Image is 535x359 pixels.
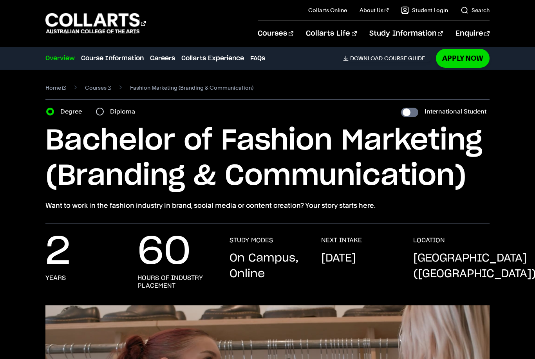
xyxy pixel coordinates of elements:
[81,54,144,63] a: Course Information
[45,54,75,63] a: Overview
[461,6,490,14] a: Search
[369,21,443,47] a: Study Information
[413,236,445,244] h3: LOCATION
[230,251,306,282] p: On Campus, Online
[258,21,293,47] a: Courses
[137,274,214,290] h3: hours of industry placement
[137,236,191,268] p: 60
[250,54,265,63] a: FAQs
[455,21,490,47] a: Enquire
[45,200,490,211] p: Want to work in the fashion industry in brand, social media or content creation? Your story start...
[45,12,146,34] div: Go to homepage
[130,82,253,93] span: Fashion Marketing (Branding & Communication)
[230,236,273,244] h3: STUDY MODES
[401,6,448,14] a: Student Login
[110,106,140,117] label: Diploma
[350,55,383,62] span: Download
[181,54,244,63] a: Collarts Experience
[45,82,66,93] a: Home
[45,123,490,194] h1: Bachelor of Fashion Marketing (Branding & Communication)
[45,236,70,268] p: 2
[60,106,87,117] label: Degree
[308,6,347,14] a: Collarts Online
[360,6,389,14] a: About Us
[306,21,356,47] a: Collarts Life
[425,106,486,117] label: International Student
[436,49,490,67] a: Apply Now
[321,251,356,266] p: [DATE]
[45,274,66,282] h3: years
[343,55,431,62] a: DownloadCourse Guide
[150,54,175,63] a: Careers
[321,236,362,244] h3: NEXT INTAKE
[85,82,112,93] a: Courses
